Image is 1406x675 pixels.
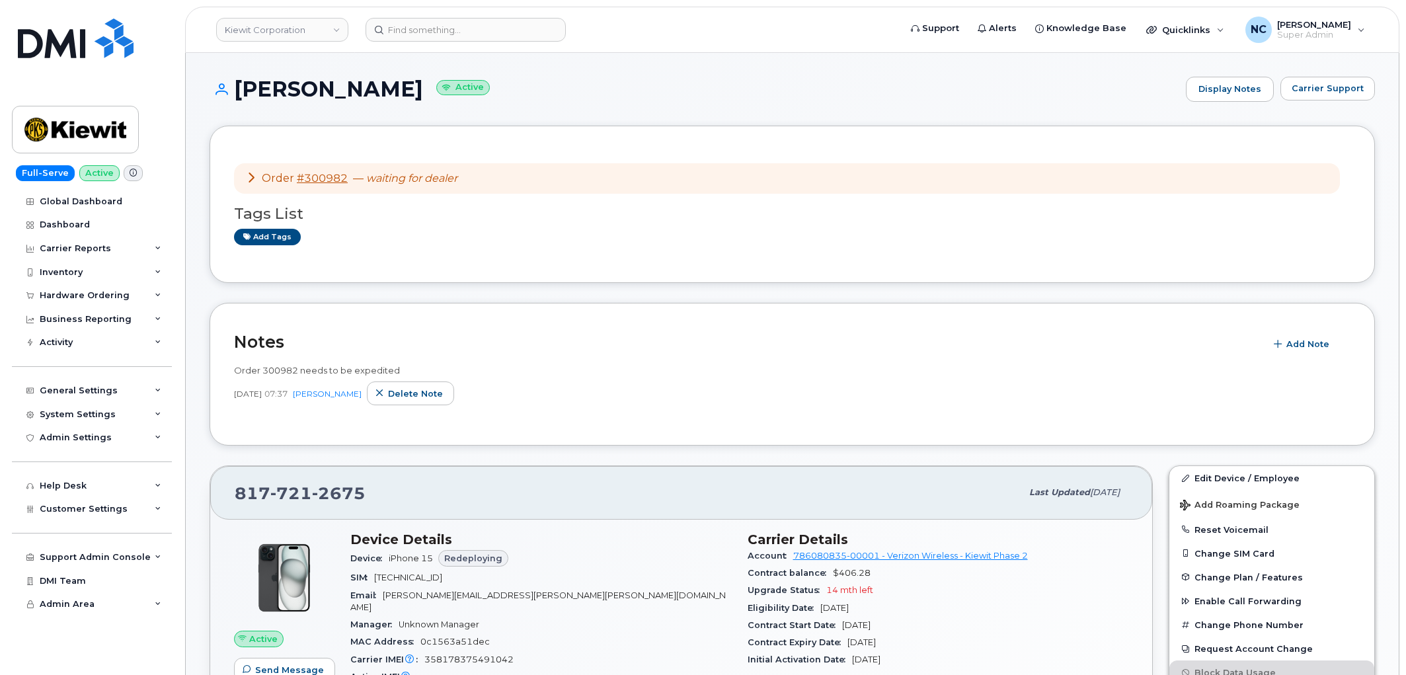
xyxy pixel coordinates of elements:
span: Account [748,551,793,561]
a: 786080835-00001 - Verizon Wireless - Kiewit Phase 2 [793,551,1028,561]
span: Add Note [1286,338,1329,350]
span: Unknown Manager [399,619,479,629]
a: #300982 [297,172,348,184]
span: Contract balance [748,568,833,578]
span: Carrier IMEI [350,655,424,664]
h1: [PERSON_NAME] [210,77,1179,100]
span: Enable Call Forwarding [1194,596,1302,606]
span: [DATE] [852,655,880,664]
span: 721 [270,483,312,503]
a: Display Notes [1186,77,1274,102]
span: Upgrade Status [748,585,826,595]
span: Order 300982 needs to be expedited [234,365,400,376]
span: [DATE] [847,637,876,647]
span: Manager [350,619,399,629]
span: MAC Address [350,637,420,647]
span: [PERSON_NAME][EMAIL_ADDRESS][PERSON_NAME][PERSON_NAME][DOMAIN_NAME] [350,590,726,612]
h3: Carrier Details [748,532,1129,547]
span: Delete note [388,387,443,400]
span: [TECHNICAL_ID] [374,573,442,582]
button: Reset Voicemail [1169,518,1374,541]
span: 817 [235,483,366,503]
button: Add Roaming Package [1169,491,1374,518]
span: Add Roaming Package [1180,500,1300,512]
em: waiting for dealer [366,172,457,184]
span: iPhone 15 [389,553,433,563]
span: Initial Activation Date [748,655,852,664]
span: Order [262,172,294,184]
button: Request Account Change [1169,637,1374,660]
iframe: Messenger Launcher [1348,617,1396,665]
button: Delete note [367,381,454,405]
a: Add tags [234,229,301,245]
a: [PERSON_NAME] [293,389,362,399]
span: 358178375491042 [424,655,514,664]
img: iPhone_15_Black.png [245,538,324,617]
a: Edit Device / Employee [1169,466,1374,490]
button: Change SIM Card [1169,541,1374,565]
small: Active [436,80,490,95]
span: Carrier Support [1292,82,1364,95]
span: Email [350,590,383,600]
button: Change Plan / Features [1169,565,1374,589]
span: 07:37 [264,388,288,399]
h2: Notes [234,332,1259,352]
span: 0c1563a51dec [420,637,490,647]
span: Active [249,633,278,645]
span: [DATE] [1090,487,1120,497]
span: Redeploying [444,552,502,565]
button: Change Phone Number [1169,613,1374,637]
span: Change Plan / Features [1194,572,1303,582]
span: Last updated [1029,487,1090,497]
h3: Tags List [234,206,1350,222]
span: 2675 [312,483,366,503]
span: Contract Start Date [748,620,842,630]
span: [DATE] [842,620,871,630]
span: Eligibility Date [748,603,820,613]
button: Carrier Support [1280,77,1375,100]
h3: Device Details [350,532,732,547]
span: $406.28 [833,568,871,578]
span: — [353,172,457,184]
span: 14 mth left [826,585,873,595]
span: Contract Expiry Date [748,637,847,647]
span: [DATE] [234,388,262,399]
button: Enable Call Forwarding [1169,589,1374,613]
span: [DATE] [820,603,849,613]
span: SIM [350,573,374,582]
button: Add Note [1265,333,1341,356]
span: Device [350,553,389,563]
